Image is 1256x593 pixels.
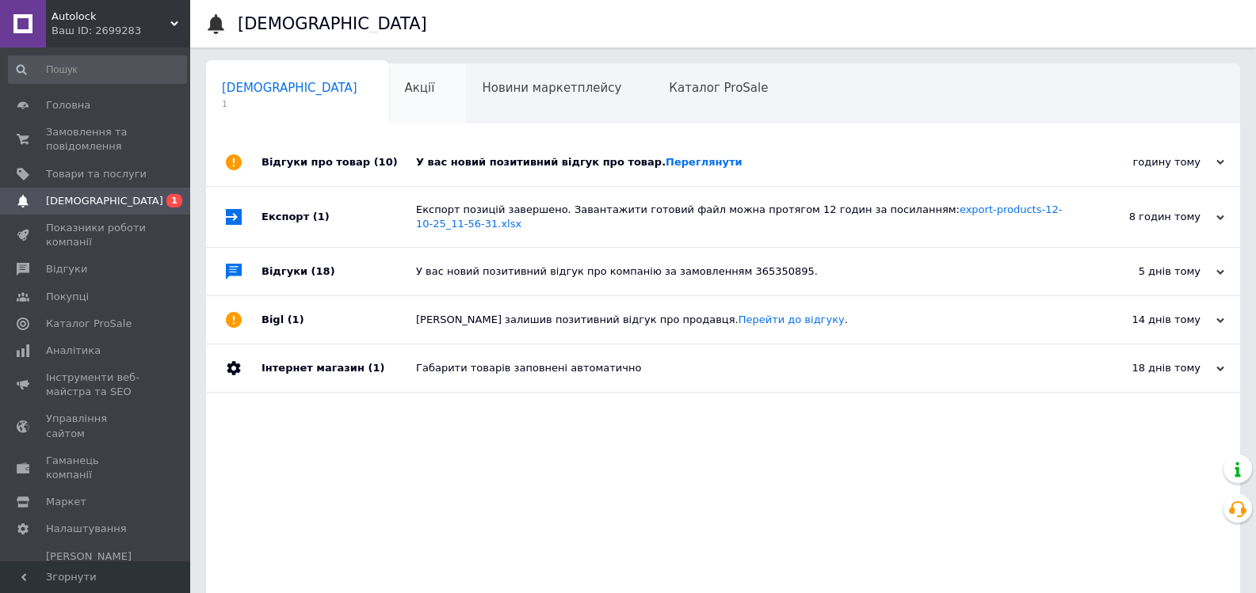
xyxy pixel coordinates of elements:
[238,14,427,33] h1: [DEMOGRAPHIC_DATA]
[405,81,435,95] span: Акції
[1066,210,1224,224] div: 8 годин тому
[482,81,621,95] span: Новини маркетплейсу
[46,412,147,440] span: Управління сайтом
[262,139,416,186] div: Відгуки про товар
[46,454,147,482] span: Гаманець компанії
[669,81,768,95] span: Каталог ProSale
[46,167,147,181] span: Товари та послуги
[374,156,398,168] span: (10)
[46,317,132,331] span: Каталог ProSale
[1066,155,1224,169] div: годину тому
[46,98,90,112] span: Головна
[666,156,743,168] a: Переглянути
[52,10,170,24] span: Autolock
[46,344,101,358] span: Аналітика
[416,203,1066,231] div: Експорт позицій завершено. Завантажити готовий файл можна протягом 12 годин за посиланням:
[46,495,86,509] span: Маркет
[46,522,127,536] span: Налаштування
[46,290,89,304] span: Покупці
[1066,361,1224,375] div: 18 днів тому
[416,264,1066,279] div: У вас новий позитивний відгук про компанію за замовленням 365350895.
[52,24,190,38] div: Ваш ID: 2699283
[311,265,335,277] span: (18)
[46,125,147,154] span: Замовлення та повідомлення
[1066,264,1224,279] div: 5 днів тому
[222,81,357,95] span: [DEMOGRAPHIC_DATA]
[1066,313,1224,327] div: 14 днів тому
[46,221,147,249] span: Показники роботи компанії
[46,549,147,593] span: [PERSON_NAME] та рахунки
[262,248,416,295] div: Відгуки
[222,98,357,110] span: 1
[46,371,147,399] span: Інструменти веб-майстра та SEO
[416,155,1066,169] div: У вас новий позитивний відгук про товар.
[739,314,845,325] a: Перейти до відгуку
[262,296,416,344] div: Bigl
[46,262,87,276] span: Відгуки
[288,314,304,325] span: (1)
[166,194,182,207] span: 1
[313,211,330,222] span: (1)
[46,194,163,208] span: [DEMOGRAPHIC_DATA]
[368,362,384,374] span: (1)
[416,361,1066,375] div: Габарити товарів заповнені автоматично
[262,187,416,247] div: Експорт
[262,344,416,392] div: Інтернет магазин
[8,55,187,84] input: Пошук
[416,313,1066,327] div: [PERSON_NAME] залишив позитивний відгук про продавця. .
